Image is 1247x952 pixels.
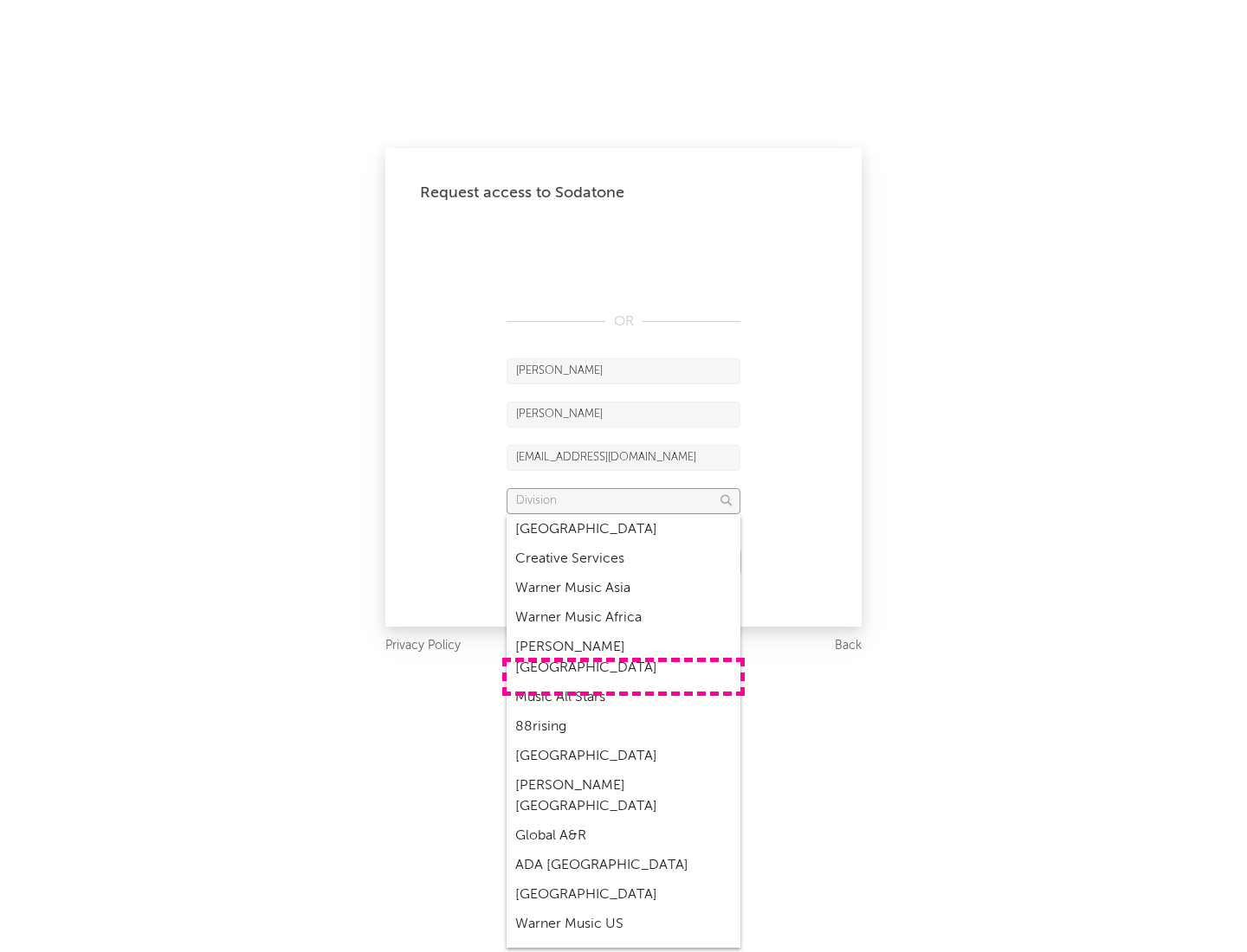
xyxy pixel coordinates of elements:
[420,183,827,203] div: Request access to Sodatone
[507,910,740,939] div: Warner Music US
[507,312,740,332] div: OR
[507,880,740,910] div: [GEOGRAPHIC_DATA]
[835,635,862,657] a: Back
[507,633,740,683] div: [PERSON_NAME] [GEOGRAPHIC_DATA]
[507,358,740,384] input: First Name
[507,821,740,851] div: Global A&R
[507,851,740,880] div: ADA [GEOGRAPHIC_DATA]
[507,488,740,514] input: Division
[385,635,461,657] a: Privacy Policy
[507,445,740,471] input: Email
[507,574,740,603] div: Warner Music Asia
[507,742,740,771] div: [GEOGRAPHIC_DATA]
[507,603,740,633] div: Warner Music Africa
[507,515,740,544] div: [GEOGRAPHIC_DATA]
[507,402,740,428] input: Last Name
[507,683,740,712] div: Music All Stars
[507,771,740,821] div: [PERSON_NAME] [GEOGRAPHIC_DATA]
[507,712,740,742] div: 88rising
[507,544,740,574] div: Creative Services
